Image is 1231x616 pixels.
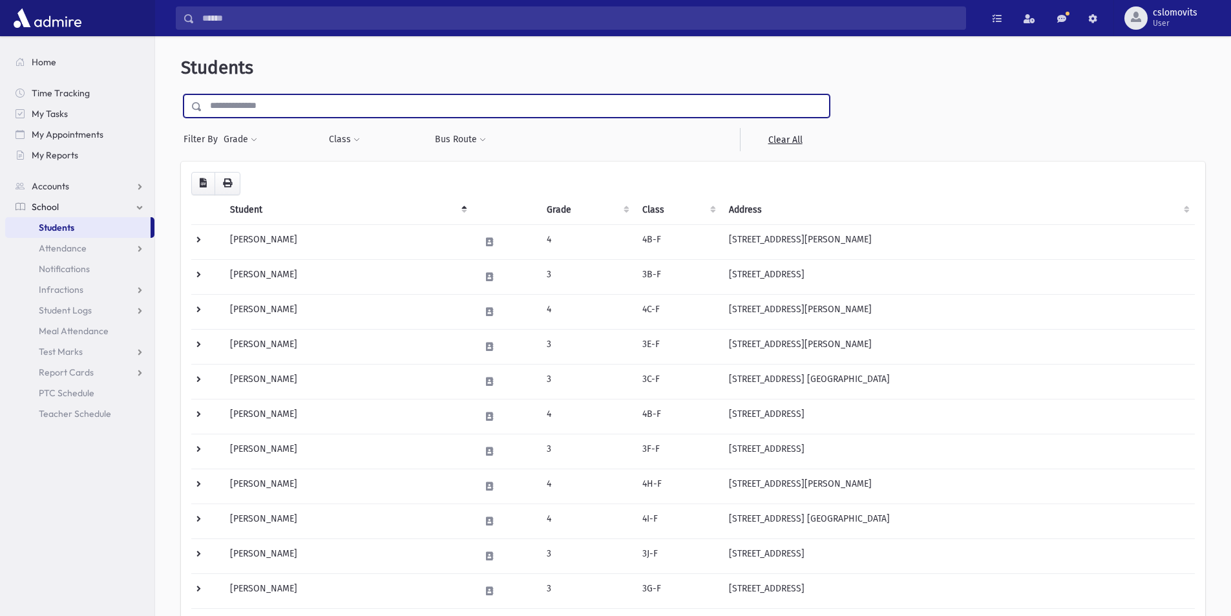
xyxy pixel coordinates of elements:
[222,434,472,469] td: [PERSON_NAME]
[635,294,721,329] td: 4C-F
[5,217,151,238] a: Students
[32,108,68,120] span: My Tasks
[635,469,721,504] td: 4H-F
[5,321,154,341] a: Meal Attendance
[721,504,1195,538] td: [STREET_ADDRESS] [GEOGRAPHIC_DATA]
[5,300,154,321] a: Student Logs
[635,224,721,259] td: 4B-F
[39,263,90,275] span: Notifications
[181,57,253,78] span: Students
[539,224,635,259] td: 4
[32,201,59,213] span: School
[32,87,90,99] span: Time Tracking
[434,128,487,151] button: Bus Route
[635,195,721,225] th: Class: activate to sort column ascending
[222,504,472,538] td: [PERSON_NAME]
[635,259,721,294] td: 3B-F
[1153,18,1197,28] span: User
[39,325,109,337] span: Meal Attendance
[39,284,83,295] span: Infractions
[721,329,1195,364] td: [STREET_ADDRESS][PERSON_NAME]
[222,469,472,504] td: [PERSON_NAME]
[5,383,154,403] a: PTC Schedule
[5,403,154,424] a: Teacher Schedule
[721,259,1195,294] td: [STREET_ADDRESS]
[32,149,78,161] span: My Reports
[539,294,635,329] td: 4
[32,129,103,140] span: My Appointments
[195,6,965,30] input: Search
[10,5,85,31] img: AdmirePro
[32,180,69,192] span: Accounts
[635,538,721,573] td: 3J-F
[5,145,154,165] a: My Reports
[635,573,721,608] td: 3G-F
[222,259,472,294] td: [PERSON_NAME]
[32,56,56,68] span: Home
[5,238,154,259] a: Attendance
[740,128,830,151] a: Clear All
[539,259,635,294] td: 3
[721,573,1195,608] td: [STREET_ADDRESS]
[539,434,635,469] td: 3
[184,133,223,146] span: Filter By
[215,172,240,195] button: Print
[39,304,92,316] span: Student Logs
[539,469,635,504] td: 4
[191,172,215,195] button: CSV
[721,224,1195,259] td: [STREET_ADDRESS][PERSON_NAME]
[5,52,154,72] a: Home
[222,195,472,225] th: Student: activate to sort column descending
[635,399,721,434] td: 4B-F
[39,408,111,420] span: Teacher Schedule
[222,538,472,573] td: [PERSON_NAME]
[222,364,472,399] td: [PERSON_NAME]
[39,222,74,233] span: Students
[635,434,721,469] td: 3F-F
[539,399,635,434] td: 4
[721,364,1195,399] td: [STREET_ADDRESS] [GEOGRAPHIC_DATA]
[1153,8,1197,18] span: cslomovits
[223,128,258,151] button: Grade
[5,176,154,196] a: Accounts
[5,279,154,300] a: Infractions
[539,329,635,364] td: 3
[5,83,154,103] a: Time Tracking
[5,196,154,217] a: School
[539,538,635,573] td: 3
[5,362,154,383] a: Report Cards
[721,195,1195,225] th: Address: activate to sort column ascending
[539,573,635,608] td: 3
[328,128,361,151] button: Class
[539,364,635,399] td: 3
[222,329,472,364] td: [PERSON_NAME]
[721,434,1195,469] td: [STREET_ADDRESS]
[5,103,154,124] a: My Tasks
[539,195,635,225] th: Grade: activate to sort column ascending
[539,504,635,538] td: 4
[5,259,154,279] a: Notifications
[39,242,87,254] span: Attendance
[721,469,1195,504] td: [STREET_ADDRESS][PERSON_NAME]
[222,399,472,434] td: [PERSON_NAME]
[222,573,472,608] td: [PERSON_NAME]
[222,294,472,329] td: [PERSON_NAME]
[721,538,1195,573] td: [STREET_ADDRESS]
[39,387,94,399] span: PTC Schedule
[5,124,154,145] a: My Appointments
[635,329,721,364] td: 3E-F
[5,341,154,362] a: Test Marks
[721,399,1195,434] td: [STREET_ADDRESS]
[39,346,83,357] span: Test Marks
[39,366,94,378] span: Report Cards
[222,224,472,259] td: [PERSON_NAME]
[635,364,721,399] td: 3C-F
[721,294,1195,329] td: [STREET_ADDRESS][PERSON_NAME]
[635,504,721,538] td: 4I-F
